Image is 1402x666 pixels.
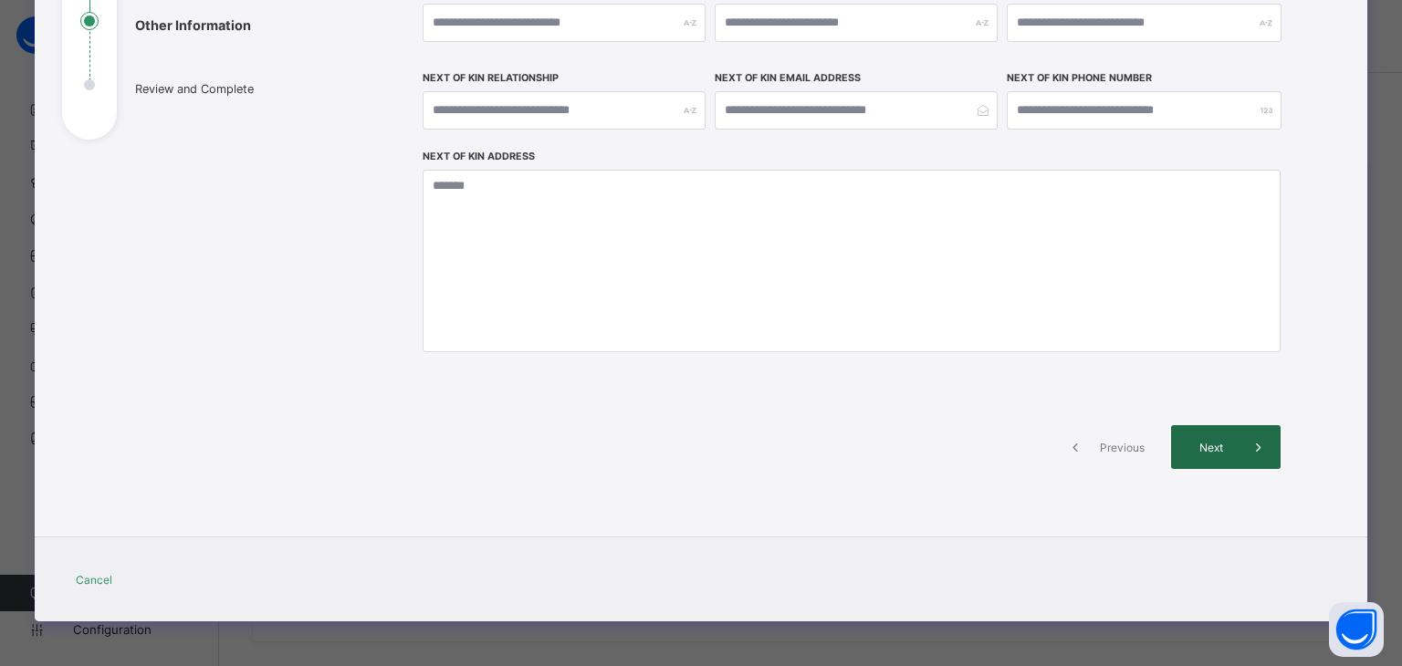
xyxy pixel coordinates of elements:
[1007,72,1152,84] label: Next of Kin Phone Number
[1329,602,1384,657] button: Open asap
[715,72,861,84] label: Next of Kin Email Address
[423,72,559,84] label: Next of Kin Relationship
[423,151,535,162] label: Next of Kin Address
[1185,441,1237,454] span: Next
[1097,441,1147,454] span: Previous
[76,573,112,587] span: Cancel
